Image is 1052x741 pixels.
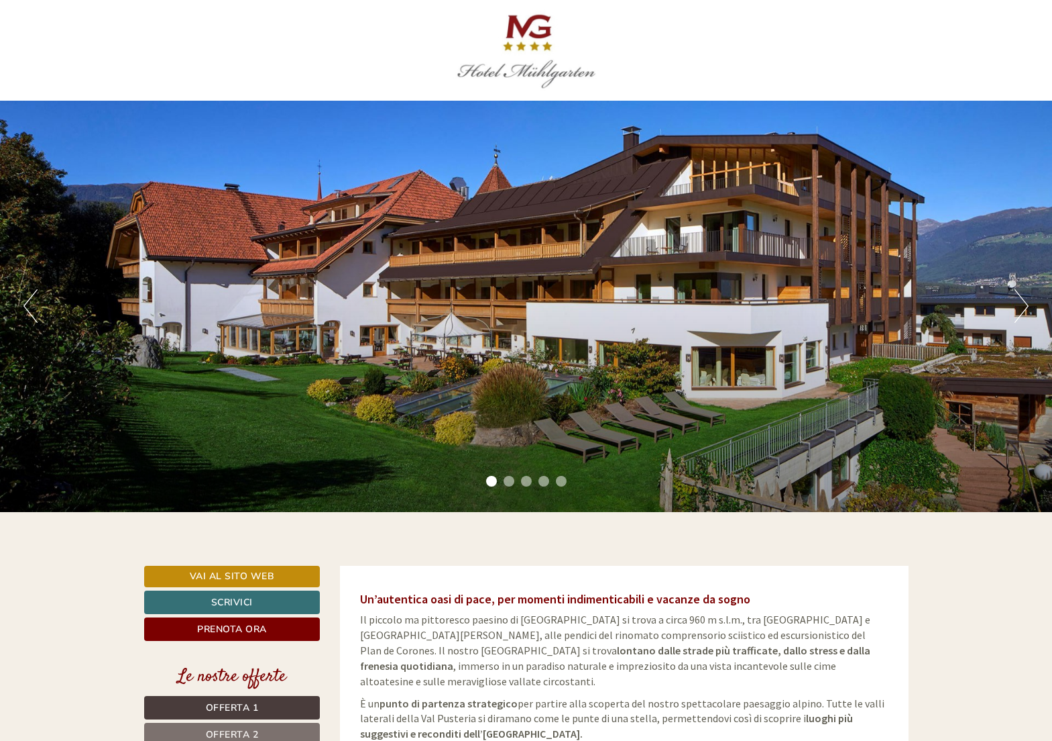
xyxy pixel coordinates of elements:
[360,591,750,607] span: Un’autentica oasi di pace, per momenti indimenticabili e vacanze da sogno
[360,613,870,687] span: Il piccolo ma pittoresco paesino di [GEOGRAPHIC_DATA] si trova a circa 960 m s.l.m., tra [GEOGRAP...
[360,697,884,741] span: È un per partire alla scoperta del nostro spettacolare paesaggio alpino. Tutte le valli laterali ...
[1014,289,1029,323] button: Next
[360,644,870,673] strong: lontano dalle strade più trafficate, dallo stress e dalla frenesia quotidiana
[144,664,320,689] div: Le nostre offerte
[206,728,259,741] span: Offerta 2
[379,697,518,710] strong: punto di partenza strategico
[206,701,259,714] span: Offerta 1
[23,289,38,323] button: Previous
[144,591,320,614] a: Scrivici
[144,566,320,587] a: Vai al sito web
[144,617,320,641] a: Prenota ora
